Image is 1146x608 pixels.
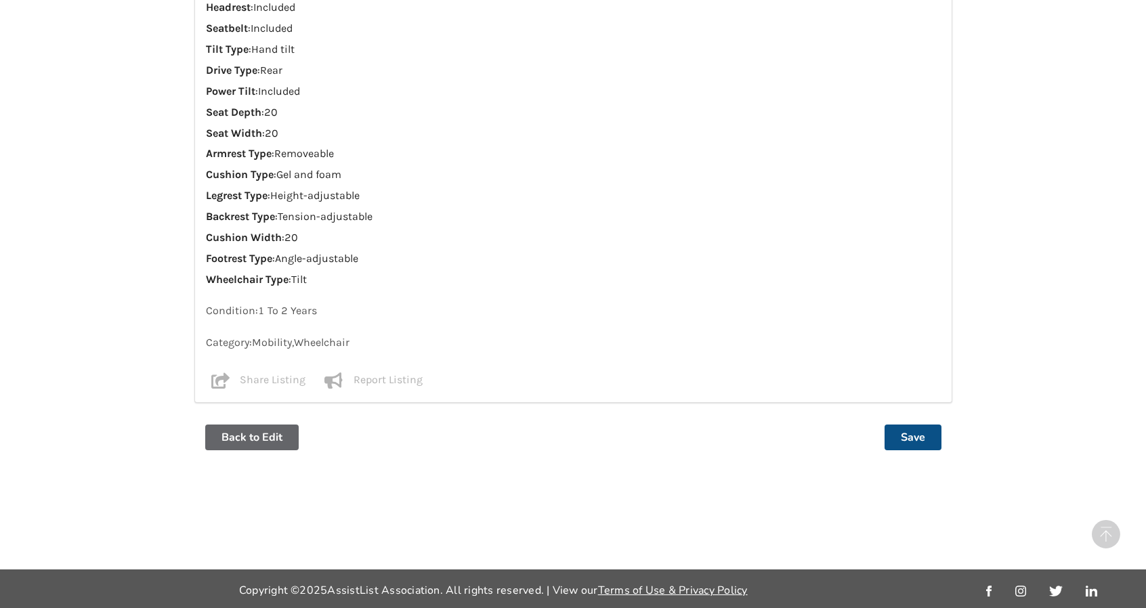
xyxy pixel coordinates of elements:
[598,583,748,598] a: Terms of Use & Privacy Policy
[206,251,941,267] p: : Angle-adjustable
[205,425,299,450] button: Back to Edit
[206,146,941,162] p: : Removeable
[1015,586,1026,596] img: instagram_link
[206,273,289,286] strong: Wheelchair Type
[1049,586,1062,596] img: twitter_link
[206,335,941,351] p: Category: Mobility , Wheelchair
[206,209,941,225] p: : Tension-adjustable
[206,22,248,35] strong: Seatbelt
[885,425,941,450] button: Save
[206,85,255,97] strong: Power Tilt
[206,252,272,265] strong: Footrest Type
[206,126,941,142] p: : 20
[206,43,249,56] strong: Tilt Type
[206,127,262,139] strong: Seat Width
[986,586,992,596] img: facebook_link
[1086,586,1097,596] img: linkedin_link
[206,42,941,58] p: : Hand tilt
[206,63,941,79] p: : Rear
[206,21,941,37] p: : Included
[206,189,268,202] strong: Legrest Type
[206,147,272,160] strong: Armrest Type
[206,167,941,183] p: : Gel and foam
[206,84,941,100] p: : Included
[206,105,941,121] p: : 20
[354,372,423,389] p: Report Listing
[206,64,257,77] strong: Drive Type
[206,272,941,288] p: : Tilt
[206,168,274,181] strong: Cushion Type
[206,231,282,244] strong: Cushion Width
[206,230,941,246] p: : 20
[206,210,275,223] strong: Backrest Type
[206,188,941,204] p: : Height-adjustable
[206,1,251,14] strong: Headrest
[206,303,941,319] p: Condition: 1 To 2 Years
[206,106,261,118] strong: Seat Depth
